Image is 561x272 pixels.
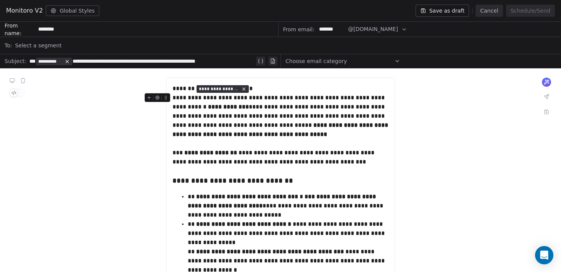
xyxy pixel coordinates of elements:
[6,6,43,15] span: Monitoro V2
[5,42,12,49] span: To:
[46,5,99,16] button: Global Styles
[476,5,503,17] button: Cancel
[283,26,314,33] span: From email:
[348,25,398,33] span: @[DOMAIN_NAME]
[416,5,469,17] button: Save as draft
[15,42,61,49] span: Select a segment
[5,22,35,37] span: From name:
[285,57,347,65] span: Choose email category
[506,5,555,17] button: Schedule/Send
[5,57,26,67] span: Subject:
[535,246,553,264] div: Open Intercom Messenger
